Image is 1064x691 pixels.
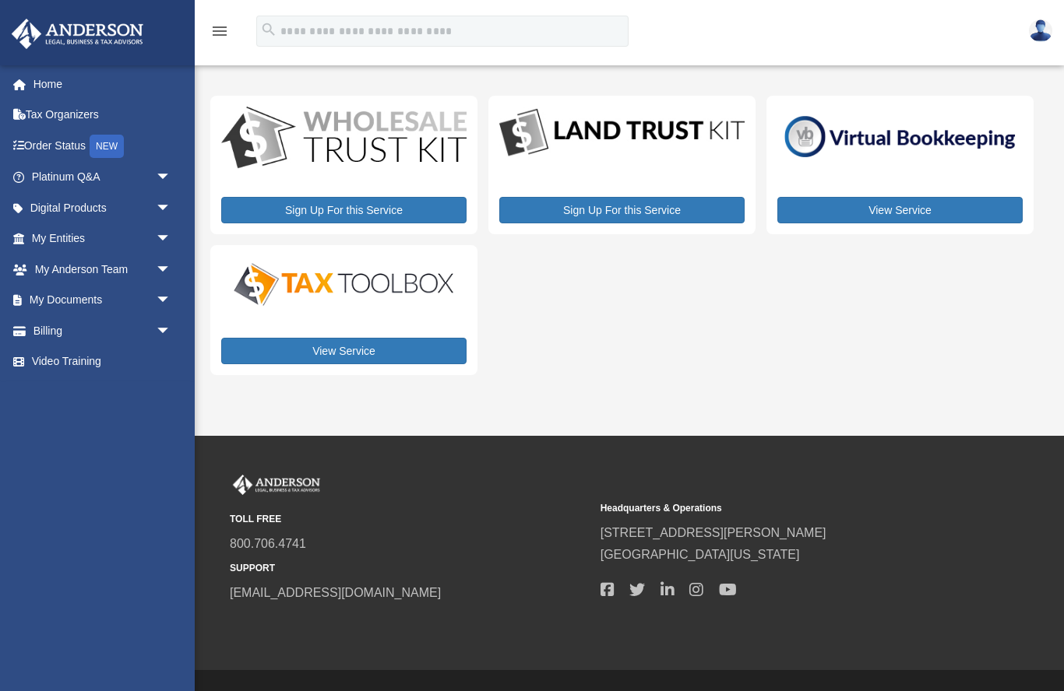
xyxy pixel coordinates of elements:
a: Home [11,68,195,100]
img: WS-Trust-Kit-lgo-1.jpg [221,107,467,171]
a: Video Training [11,346,195,377]
a: Tax Organizers [11,100,195,131]
a: [EMAIL_ADDRESS][DOMAIN_NAME] [230,586,441,599]
a: 800.706.4741 [230,537,306,550]
a: Sign Up For this Service [221,197,467,223]
a: My Entitiesarrow_drop_down [11,223,195,254]
i: menu [210,22,229,40]
a: View Service [777,197,1023,223]
span: arrow_drop_down [156,285,187,317]
a: Platinum Q&Aarrow_drop_down [11,162,195,193]
span: arrow_drop_down [156,223,187,255]
a: My Documentsarrow_drop_down [11,285,195,316]
span: arrow_drop_down [156,254,187,286]
i: search [260,21,277,38]
a: [STREET_ADDRESS][PERSON_NAME] [601,526,826,539]
a: My Anderson Teamarrow_drop_down [11,254,195,285]
a: [GEOGRAPHIC_DATA][US_STATE] [601,548,800,561]
a: View Service [221,338,467,364]
img: Anderson Advisors Platinum Portal [230,475,323,495]
span: arrow_drop_down [156,315,187,347]
img: Anderson Advisors Platinum Portal [7,19,148,49]
a: menu [210,27,229,40]
a: Order StatusNEW [11,130,195,162]
span: arrow_drop_down [156,162,187,194]
a: Sign Up For this Service [499,197,745,223]
a: Billingarrow_drop_down [11,315,195,346]
img: User Pic [1029,19,1052,42]
small: SUPPORT [230,560,590,577]
img: LandTrust_lgo-1.jpg [499,107,745,160]
a: Digital Productsarrow_drop_down [11,192,187,223]
small: Headquarters & Operations [601,500,960,517]
div: NEW [90,135,124,158]
small: TOLL FREE [230,511,590,528]
span: arrow_drop_down [156,192,187,224]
